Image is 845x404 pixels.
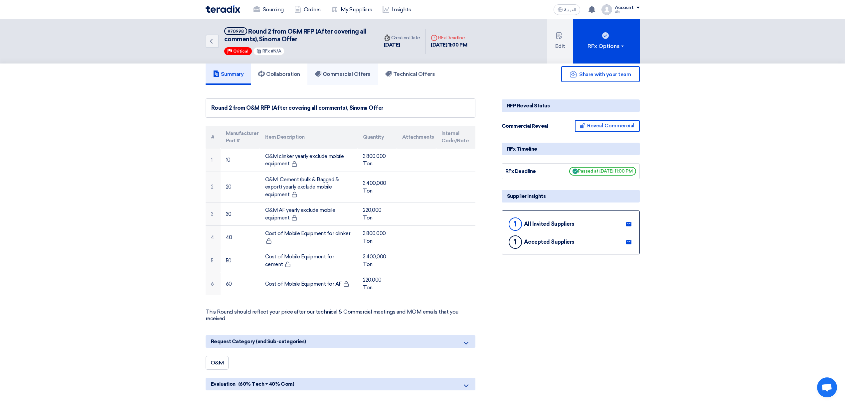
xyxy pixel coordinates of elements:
[569,167,636,176] span: Passed at [DATE] 11:00 PM
[211,380,236,388] span: Evaluation
[509,235,522,249] div: 1
[221,172,260,202] td: 20
[260,226,358,249] td: Cost of Mobile Equipment for clinker
[260,172,358,202] td: O&M Cement (bulk & Bagged & export) yearly exclude mobile equipment
[358,202,397,226] td: 220,000 Ton
[260,249,358,272] td: Cost of Mobile Equipment for cement
[211,104,470,112] div: Round 2 from O&M RFP (After covering all comments), Sinoma Offer
[221,249,260,272] td: 50
[271,49,281,54] span: #N/A
[315,71,371,77] h5: Commercial Offers
[377,2,416,17] a: Insights
[502,190,640,202] div: Supplier Insights
[384,34,420,41] div: Creation Date
[238,380,294,388] span: (60% Tech + 40% Com)
[524,221,575,227] div: All Invited Suppliers
[224,28,366,43] span: Round 2 from O&M RFP (After covering all comments), Sinoma Offer
[615,5,634,11] div: Account
[502,143,640,155] div: RFx Timeline
[258,71,300,77] h5: Collaboration
[224,27,371,44] h5: Round 2 from O&M RFP (After covering all comments), Sinoma Offer
[524,239,575,245] div: Accepted Suppliers
[221,149,260,172] td: 10
[615,10,640,14] div: Aly
[378,64,442,85] a: Technical Offers
[251,64,307,85] a: Collaboration
[221,202,260,226] td: 30
[211,359,224,366] span: O&M
[554,4,580,15] button: العربية
[260,149,358,172] td: O&M clinker yearly exclude mobile equipment
[307,64,378,85] a: Commercial Offers
[575,120,640,132] button: Reveal Commercial
[221,226,260,249] td: 40
[213,71,244,77] h5: Summary
[206,126,221,149] th: #
[228,29,244,34] div: #70998
[358,149,397,172] td: 3,800,000 Ton
[547,19,573,64] button: Edit
[206,249,221,272] td: 5
[397,126,436,149] th: Attachments
[358,249,397,272] td: 3,400,000 Ton
[206,309,475,322] p: This Round should reflect your price after our technical & Commercial meetings and MOM emails tha...
[206,5,240,13] img: Teradix logo
[358,126,397,149] th: Quantity
[384,41,420,49] div: [DATE]
[817,377,837,397] a: Open chat
[206,202,221,226] td: 3
[358,172,397,202] td: 3,400,000 Ton
[262,49,270,54] span: RFx
[206,272,221,296] td: 6
[601,4,612,15] img: profile_test.png
[588,42,625,50] div: RFx Options
[260,272,358,296] td: Cost of Mobile Equipment for AF
[573,19,640,64] button: RFx Options
[206,172,221,202] td: 2
[206,149,221,172] td: 1
[502,99,640,112] div: RFP Reveal Status
[509,217,522,231] div: 1
[326,2,377,17] a: My Suppliers
[260,202,358,226] td: O&M AF yearly exclude mobile equipment
[206,226,221,249] td: 4
[358,226,397,249] td: 3,800,000 Ton
[505,168,555,175] div: RFx Deadline
[431,34,467,41] div: RFx Deadline
[564,8,576,12] span: العربية
[289,2,326,17] a: Orders
[206,64,251,85] a: Summary
[431,41,467,49] div: [DATE] 11:00 PM
[248,2,289,17] a: Sourcing
[436,126,475,149] th: Internal Code/Note
[502,122,552,130] div: Commercial Reveal
[221,272,260,296] td: 60
[358,272,397,296] td: 220,000 Ton
[579,71,631,77] span: Share with your team
[385,71,435,77] h5: Technical Offers
[233,49,249,54] span: Critical
[260,126,358,149] th: Item Description
[211,338,306,345] span: Request Category (and Sub-categories)
[221,126,260,149] th: Manufacturer Part #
